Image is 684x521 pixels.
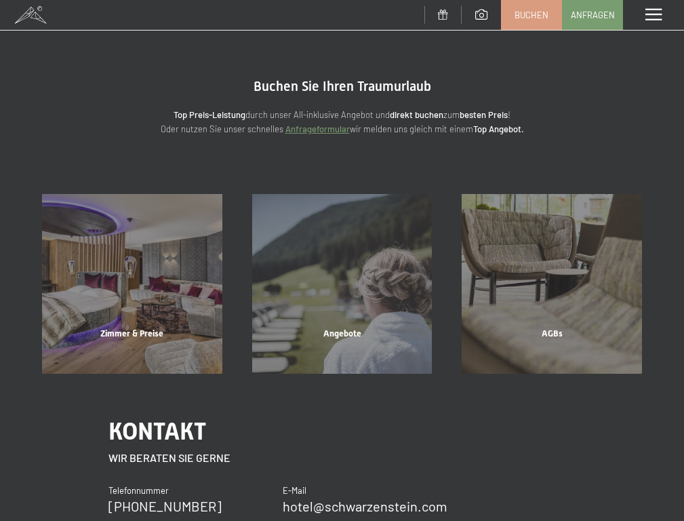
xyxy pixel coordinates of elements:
span: Kontakt [108,417,206,445]
strong: besten Preis [460,109,508,120]
a: Anfrageformular [285,123,350,134]
strong: direkt buchen [390,109,443,120]
a: hotel@schwarzenstein.com [283,498,447,514]
a: Buchung Angebote [237,194,447,374]
span: Buchen Sie Ihren Traumurlaub [254,78,431,94]
strong: Top Angebot. [473,123,524,134]
span: Wir beraten Sie gerne [108,451,230,464]
a: Buchung Zimmer & Preise [27,194,237,374]
span: AGBs [542,328,563,339]
span: Anfragen [571,9,615,21]
span: Zimmer & Preise [100,328,163,339]
span: E-Mail [283,485,306,496]
a: [PHONE_NUMBER] [108,498,222,514]
a: Buchen [502,1,561,29]
span: Telefonnummer [108,485,169,496]
span: Buchen [515,9,548,21]
a: Anfragen [563,1,622,29]
p: durch unser All-inklusive Angebot und zum ! Oder nutzen Sie unser schnelles wir melden uns gleich... [54,108,630,136]
span: Angebote [323,328,361,339]
a: Buchung AGBs [447,194,657,374]
strong: Top Preis-Leistung [174,109,245,120]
